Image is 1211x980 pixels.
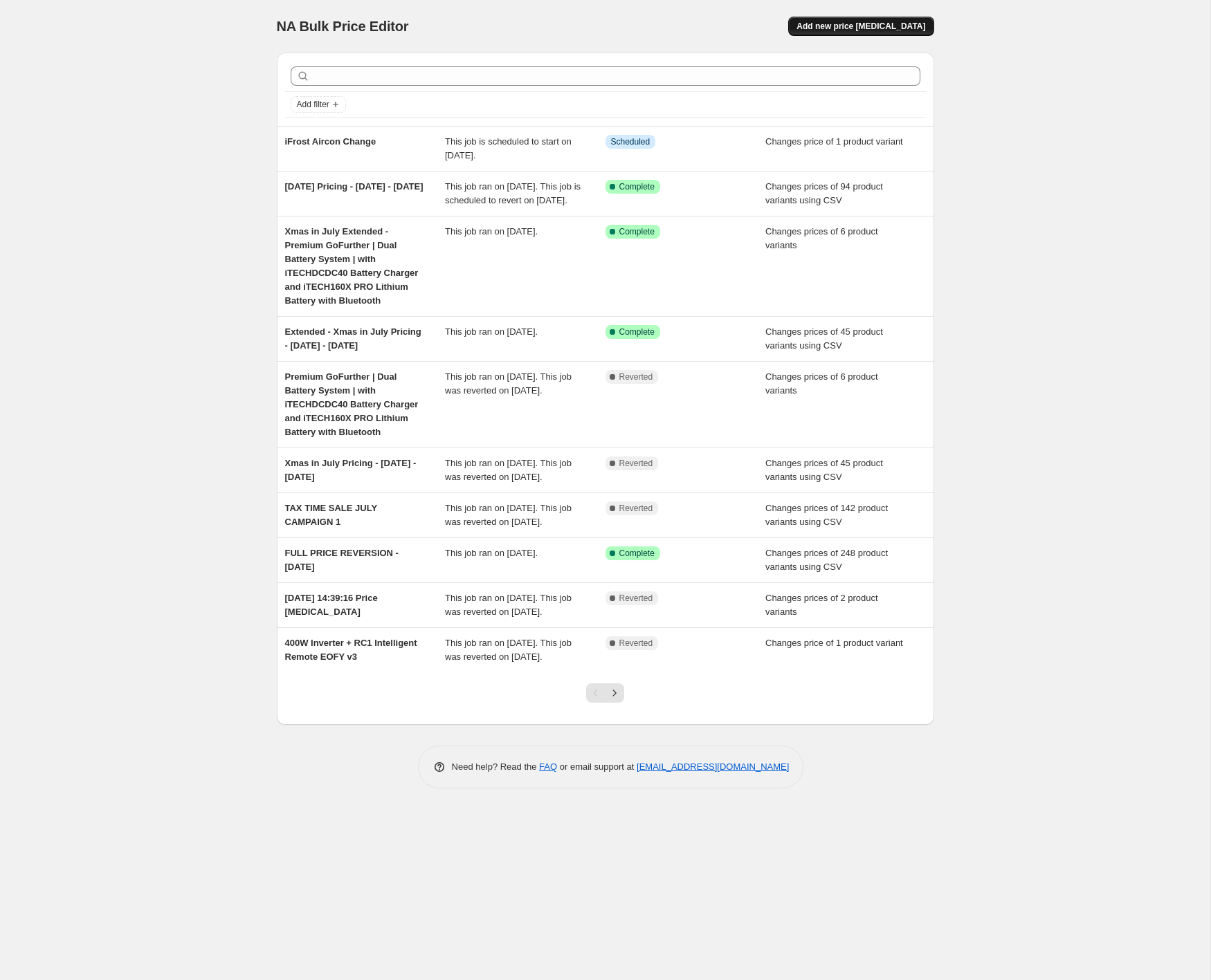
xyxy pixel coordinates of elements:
span: Complete [619,548,655,559]
span: 400W Inverter + RC1 Intelligent Remote EOFY v3 [285,638,417,662]
span: Changes prices of 94 product variants using CSV [765,181,883,205]
a: [EMAIL_ADDRESS][DOMAIN_NAME] [637,761,789,772]
a: FAQ [539,761,557,772]
button: Next [605,683,624,703]
span: This job ran on [DATE]. This job was reverted on [DATE]. [445,593,572,617]
span: This job is scheduled to start on [DATE]. [445,136,572,160]
span: Changes price of 1 product variant [765,136,903,147]
span: Changes price of 1 product variant [765,638,903,648]
span: Changes prices of 2 product variants [765,593,878,617]
span: Scheduled [611,136,650,147]
span: [DATE] 14:39:16 Price [MEDICAL_DATA] [285,593,378,617]
span: NA Bulk Price Editor [277,19,409,34]
span: FULL PRICE REVERSION - [DATE] [285,548,399,572]
span: Xmas in July Extended - Premium GoFurther | Dual Battery System | with iTECHDCDC40 Battery Charge... [285,226,419,306]
span: This job ran on [DATE]. This job was reverted on [DATE]. [445,458,572,482]
span: Complete [619,181,655,192]
button: Add filter [291,96,346,113]
span: Premium GoFurther | Dual Battery System | with iTECHDCDC40 Battery Charger and iTECH160X PRO Lith... [285,371,419,437]
span: Extended - Xmas in July Pricing - [DATE] - [DATE] [285,326,421,351]
span: This job ran on [DATE]. This job was reverted on [DATE]. [445,638,572,662]
span: Reverted [619,458,653,469]
span: This job ran on [DATE]. [445,226,538,237]
span: Reverted [619,638,653,649]
span: Reverted [619,371,653,382]
span: This job ran on [DATE]. [445,548,538,558]
span: Changes prices of 142 product variants using CSV [765,503,888,527]
nav: Pagination [586,683,624,703]
span: Add new price [MEDICAL_DATA] [796,21,925,32]
span: Complete [619,326,655,338]
span: or email support at [557,761,637,772]
span: This job ran on [DATE]. [445,326,538,337]
span: Add filter [297,99,329,110]
span: This job ran on [DATE]. This job is scheduled to revert on [DATE]. [445,181,581,205]
button: Add new price [MEDICAL_DATA] [788,17,934,36]
span: Complete [619,226,655,237]
span: iFrost Aircon Change [285,136,376,147]
span: Changes prices of 6 product variants [765,371,878,396]
span: Changes prices of 45 product variants using CSV [765,326,883,351]
span: Xmas in July Pricing - [DATE] - [DATE] [285,458,417,482]
span: Changes prices of 248 product variants using CSV [765,548,888,572]
span: [DATE] Pricing - [DATE] - [DATE] [285,181,424,192]
span: Changes prices of 6 product variants [765,226,878,250]
span: Reverted [619,593,653,604]
span: Changes prices of 45 product variants using CSV [765,458,883,482]
span: Reverted [619,503,653,514]
span: Need help? Read the [452,761,540,772]
span: This job ran on [DATE]. This job was reverted on [DATE]. [445,503,572,527]
span: TAX TIME SALE JULY CAMPAIGN 1 [285,503,377,527]
span: This job ran on [DATE]. This job was reverted on [DATE]. [445,371,572,396]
